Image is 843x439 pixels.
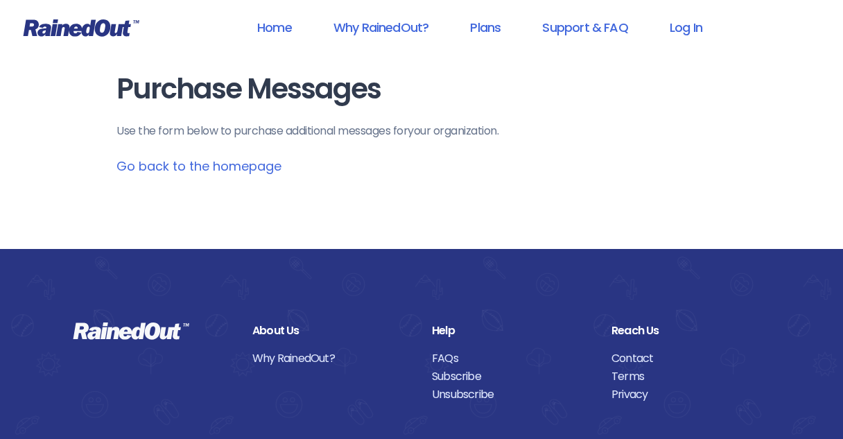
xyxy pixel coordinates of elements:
[611,322,770,340] div: Reach Us
[116,123,727,139] p: Use the form below to purchase additional messages for your organization .
[524,12,645,43] a: Support & FAQ
[252,350,411,368] a: Why RainedOut?
[432,350,591,368] a: FAQs
[239,12,310,43] a: Home
[432,368,591,386] a: Subscribe
[252,322,411,340] div: About Us
[432,386,591,404] a: Unsubscribe
[116,74,727,105] h1: Purchase Messages
[452,12,519,43] a: Plans
[611,368,770,386] a: Terms
[315,12,447,43] a: Why RainedOut?
[116,157,281,175] a: Go back to the homepage
[611,386,770,404] a: Privacy
[432,322,591,340] div: Help
[652,12,720,43] a: Log In
[611,350,770,368] a: Contact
